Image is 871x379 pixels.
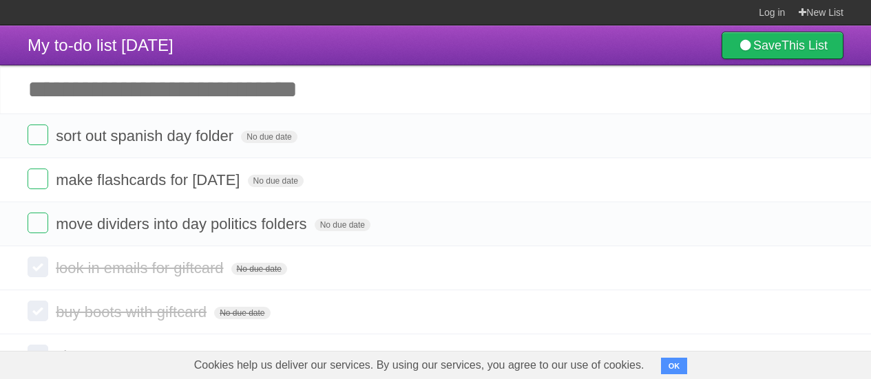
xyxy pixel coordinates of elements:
b: This List [781,39,828,52]
span: move dividers into day politics folders [56,215,310,232]
span: buy boots with giftcard [56,303,210,321]
label: Done [28,124,48,145]
label: Done [28,257,48,277]
span: No due date [315,219,370,231]
label: Done [28,301,48,321]
span: Cookies help us deliver our services. By using our services, you agree to our use of cookies. [180,351,658,379]
span: clean room [56,347,134,365]
label: Done [28,345,48,365]
button: OK [661,358,688,374]
span: My to-do list [DATE] [28,36,174,54]
span: make flashcards for [DATE] [56,171,243,188]
label: Done [28,169,48,189]
span: No due date [231,263,287,275]
span: No due date [214,307,270,319]
a: SaveThis List [722,32,843,59]
span: No due date [248,175,304,187]
label: Done [28,213,48,233]
span: look in emails for giftcard [56,259,227,277]
span: No due date [241,131,297,143]
span: sort out spanish day folder [56,127,237,144]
